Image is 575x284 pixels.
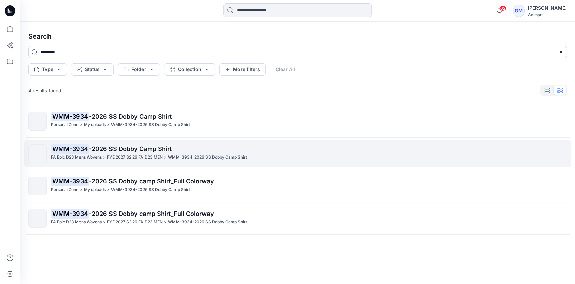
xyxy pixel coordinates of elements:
a: WMM-3934-2026 SS Dobby camp Shirt_Full ColorwayPersonal Zone>My uploads>WMM-3934-2026 SS Dobby Ca... [24,173,571,199]
mark: WMM-3934 [51,176,89,186]
p: FYE 2027 S2 26 FA D23 MEN [107,219,163,226]
p: > [164,154,167,161]
p: FA Epic D23 Mens Wovens [51,154,102,161]
p: WMM-3934-2026 SS Dobby Camp Shirt [111,186,190,193]
mark: WMM-3934 [51,209,89,218]
p: FYE 2027 S2 26 FA D23 MEN [107,154,163,161]
p: > [107,186,110,193]
p: 4 results found [28,87,61,94]
button: Collection [164,63,215,76]
div: Walmart [528,12,567,17]
p: > [80,186,83,193]
span: -2026 SS Dobby Camp Shirt [89,113,172,120]
button: Folder [118,63,160,76]
button: More filters [219,63,266,76]
span: -2026 SS Dobby camp Shirt_Full Colorway [89,178,214,185]
p: My uploads [84,121,106,129]
p: > [103,154,106,161]
p: WMM-3934-2026 SS Dobby Camp Shirt [168,219,247,226]
a: WMM-3934-2026 SS Dobby Camp ShirtFA Epic D23 Mens Wovens>FYE 2027 S2 26 FA D23 MEN>WMM-3934-2026 ... [24,140,571,167]
div: GM [513,5,525,17]
p: > [103,219,106,226]
p: FA Epic D23 Mens Wovens [51,219,102,226]
p: > [164,219,167,226]
button: Type [28,63,67,76]
h4: Search [23,27,572,46]
p: WMM-3934-2026 SS Dobby Camp Shirt [168,154,247,161]
p: WMM-3934-2026 SS Dobby Camp Shirt [111,121,190,129]
span: -2026 SS Dobby camp Shirt_Full Colorway [89,210,214,217]
p: My uploads [84,186,106,193]
p: > [80,121,83,129]
a: WMM-3934-2026 SS Dobby camp Shirt_Full ColorwayFA Epic D23 Mens Wovens>FYE 2027 S2 26 FA D23 MEN>... [24,205,571,232]
p: Personal Zone [51,121,78,129]
mark: WMM-3934 [51,112,89,121]
p: > [107,121,110,129]
p: Personal Zone [51,186,78,193]
span: 62 [499,6,506,11]
div: [PERSON_NAME] [528,4,567,12]
a: WMM-3934-2026 SS Dobby Camp ShirtPersonal Zone>My uploads>WMM-3934-2026 SS Dobby Camp Shirt [24,108,571,135]
mark: WMM-3934 [51,144,89,153]
button: Status [71,63,114,76]
span: -2026 SS Dobby Camp Shirt [89,145,172,152]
